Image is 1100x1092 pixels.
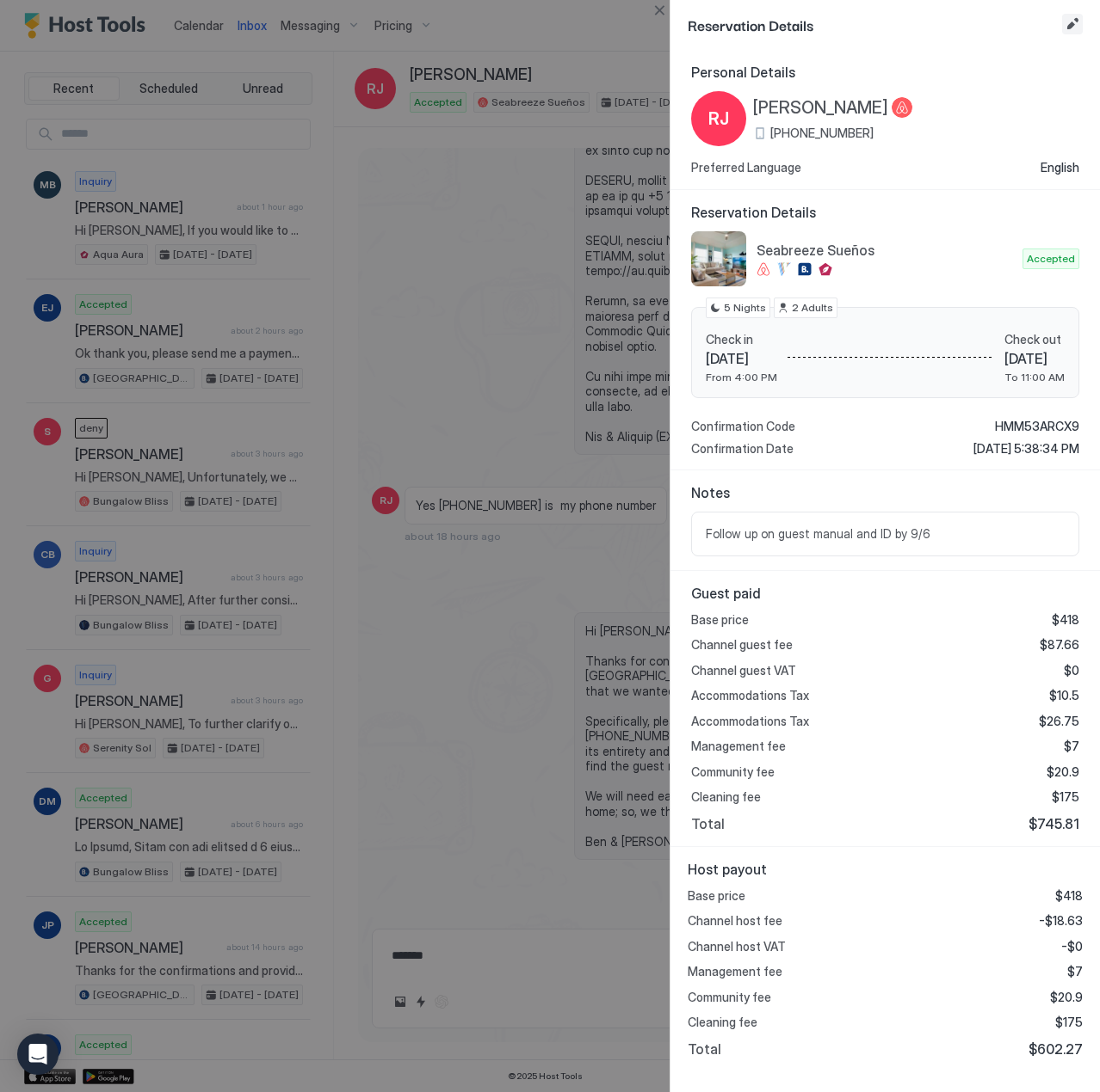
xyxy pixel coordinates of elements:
span: $175 [1055,1015,1083,1030]
span: Cleaning fee [688,1015,757,1030]
span: -$0 [1061,939,1083,954]
span: $602.27 [1029,1040,1083,1058]
span: English [1041,160,1079,175]
span: $26.75 [1039,714,1079,729]
span: Channel guest VAT [691,663,796,678]
span: From 4:00 PM [706,371,777,383]
span: Channel host fee [688,913,782,929]
span: $87.66 [1040,637,1079,653]
span: $418 [1052,612,1079,628]
button: Edit reservation [1062,14,1083,34]
span: $20.9 [1050,990,1083,1005]
span: Guest paid [691,585,1079,602]
span: Host payout [688,861,1083,878]
span: Accommodations Tax [691,688,809,703]
span: Channel guest fee [691,637,793,653]
span: $7 [1067,964,1083,979]
span: 2 Adults [792,300,833,316]
span: Total [691,815,725,832]
span: Notes [691,484,1079,501]
span: Seabreeze Sueños [757,242,1016,259]
span: [DATE] 5:38:34 PM [973,441,1079,457]
span: $20.9 [1047,764,1079,780]
span: [DATE] [1004,350,1065,367]
span: Total [688,1040,721,1058]
span: Management fee [688,964,782,979]
span: Channel host VAT [688,939,786,954]
span: Reservation Details [691,204,1079,221]
span: $745.81 [1029,815,1079,832]
span: HMM53ARCX9 [995,419,1079,434]
span: To 11:00 AM [1004,371,1065,383]
span: -$18.63 [1039,913,1083,929]
span: Confirmation Code [691,419,795,434]
div: listing image [691,231,746,286]
div: Open Intercom Messenger [17,1034,59,1075]
span: Accommodations Tax [691,714,809,729]
span: Confirmation Date [691,441,794,457]
span: Check out [1004,332,1065,347]
span: 5 Nights [724,300,766,316]
span: Community fee [691,764,775,780]
span: Cleaning fee [691,789,761,805]
span: Accepted [1027,251,1075,267]
span: Base price [691,612,749,628]
span: Base price [688,888,745,904]
span: Reservation Details [688,14,1059,35]
span: [PERSON_NAME] [753,97,888,119]
span: [PHONE_NUMBER] [770,126,874,141]
span: $418 [1055,888,1083,904]
span: Check in [706,332,777,347]
span: $175 [1052,789,1079,805]
span: [DATE] [706,350,777,367]
span: $10.5 [1049,688,1079,703]
span: Community fee [688,990,771,1005]
span: Preferred Language [691,160,801,175]
span: $0 [1064,663,1079,678]
span: $7 [1064,739,1079,754]
span: Personal Details [691,64,1079,81]
span: Management fee [691,739,786,754]
span: RJ [708,106,729,132]
span: Follow up on guest manual and ID by 9/6 [706,526,1065,542]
